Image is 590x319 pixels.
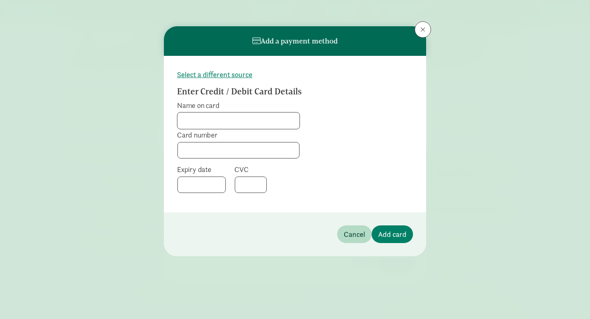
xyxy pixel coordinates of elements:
iframe: Secure payment input frame [240,180,261,189]
span: Cancel [344,229,365,240]
button: Cancel [337,225,372,243]
h6: Add a payment method [252,37,338,45]
label: Card number [177,130,300,140]
button: Select a different source [177,69,252,80]
iframe: Secure payment input frame [183,180,220,189]
button: Add card [372,225,413,243]
span: Add card [378,229,406,240]
label: CVC [234,165,267,174]
iframe: Secure payment input frame [183,146,294,155]
label: Name on card [177,101,300,110]
label: Expiry date [177,165,226,174]
h3: Enter Credit / Debit Card Details [177,87,383,96]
